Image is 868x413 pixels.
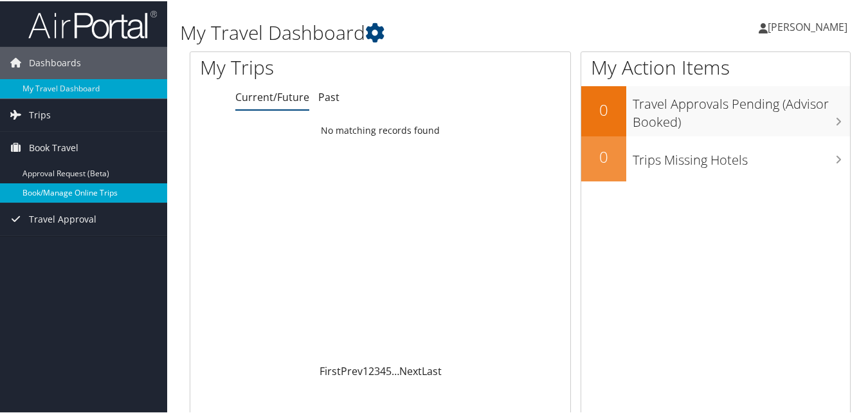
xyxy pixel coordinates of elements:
a: First [320,363,341,377]
h2: 0 [581,98,626,120]
h1: My Trips [200,53,402,80]
a: 1 [363,363,368,377]
a: 0Travel Approvals Pending (Advisor Booked) [581,85,850,134]
span: … [392,363,399,377]
img: airportal-logo.png [28,8,157,39]
a: 4 [380,363,386,377]
td: No matching records found [190,118,570,141]
a: 3 [374,363,380,377]
span: Book Travel [29,131,78,163]
h1: My Action Items [581,53,850,80]
h2: 0 [581,145,626,167]
a: Next [399,363,422,377]
a: [PERSON_NAME] [759,6,860,45]
a: 5 [386,363,392,377]
span: Trips [29,98,51,130]
a: Past [318,89,339,103]
h3: Trips Missing Hotels [633,143,850,168]
a: Prev [341,363,363,377]
a: 2 [368,363,374,377]
h1: My Travel Dashboard [180,18,633,45]
a: Current/Future [235,89,309,103]
a: 0Trips Missing Hotels [581,135,850,180]
span: [PERSON_NAME] [768,19,847,33]
a: Last [422,363,442,377]
span: Dashboards [29,46,81,78]
span: Travel Approval [29,202,96,234]
h3: Travel Approvals Pending (Advisor Booked) [633,87,850,130]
